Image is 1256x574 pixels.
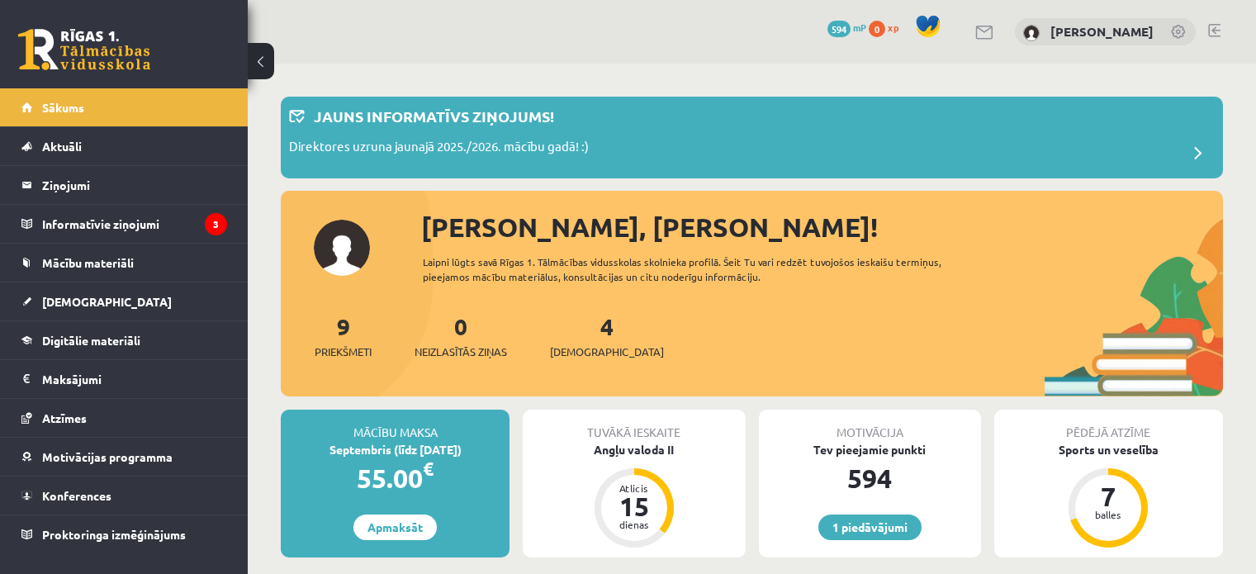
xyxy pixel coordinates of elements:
a: 1 piedāvājumi [818,515,922,540]
span: [DEMOGRAPHIC_DATA] [42,294,172,309]
legend: Maksājumi [42,360,227,398]
span: € [423,457,434,481]
div: balles [1083,510,1133,519]
a: Proktoringa izmēģinājums [21,515,227,553]
a: Atzīmes [21,399,227,437]
div: 594 [759,458,981,498]
div: Laipni lūgts savā Rīgas 1. Tālmācības vidusskolas skolnieka profilā. Šeit Tu vari redzēt tuvojošo... [423,254,988,284]
legend: Ziņojumi [42,166,227,204]
span: Konferences [42,488,111,503]
div: Angļu valoda II [523,441,745,458]
div: dienas [609,519,659,529]
span: Atzīmes [42,410,87,425]
span: Neizlasītās ziņas [415,344,507,360]
span: Proktoringa izmēģinājums [42,527,186,542]
img: Kristīne Vītola [1023,25,1040,41]
a: 0Neizlasītās ziņas [415,311,507,360]
div: Septembris (līdz [DATE]) [281,441,510,458]
a: Jauns informatīvs ziņojums! Direktores uzruna jaunajā 2025./2026. mācību gadā! :) [289,105,1215,170]
i: 3 [205,213,227,235]
p: Direktores uzruna jaunajā 2025./2026. mācību gadā! :) [289,137,589,160]
div: [PERSON_NAME], [PERSON_NAME]! [421,207,1223,247]
div: 7 [1083,483,1133,510]
span: Priekšmeti [315,344,372,360]
a: [PERSON_NAME] [1050,23,1154,40]
span: Sākums [42,100,84,115]
a: Maksājumi [21,360,227,398]
span: Mācību materiāli [42,255,134,270]
legend: Informatīvie ziņojumi [42,205,227,243]
div: Sports un veselība [994,441,1223,458]
div: Atlicis [609,483,659,493]
a: 594 mP [827,21,866,34]
a: Digitālie materiāli [21,321,227,359]
p: Jauns informatīvs ziņojums! [314,105,554,127]
a: Motivācijas programma [21,438,227,476]
div: Mācību maksa [281,410,510,441]
div: Pēdējā atzīme [994,410,1223,441]
a: Ziņojumi [21,166,227,204]
div: Tev pieejamie punkti [759,441,981,458]
span: 0 [869,21,885,37]
span: [DEMOGRAPHIC_DATA] [550,344,664,360]
a: Konferences [21,477,227,515]
a: [DEMOGRAPHIC_DATA] [21,282,227,320]
div: 55.00 [281,458,510,498]
a: Aktuāli [21,127,227,165]
div: Motivācija [759,410,981,441]
a: Informatīvie ziņojumi3 [21,205,227,243]
a: Apmaksāt [353,515,437,540]
a: Rīgas 1. Tālmācības vidusskola [18,29,150,70]
a: Mācību materiāli [21,244,227,282]
div: 15 [609,493,659,519]
span: Digitālie materiāli [42,333,140,348]
a: 0 xp [869,21,907,34]
span: xp [888,21,898,34]
div: Tuvākā ieskaite [523,410,745,441]
span: 594 [827,21,851,37]
span: Aktuāli [42,139,82,154]
a: Angļu valoda II Atlicis 15 dienas [523,441,745,550]
a: 4[DEMOGRAPHIC_DATA] [550,311,664,360]
span: mP [853,21,866,34]
a: Sports un veselība 7 balles [994,441,1223,550]
a: Sākums [21,88,227,126]
span: Motivācijas programma [42,449,173,464]
a: 9Priekšmeti [315,311,372,360]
